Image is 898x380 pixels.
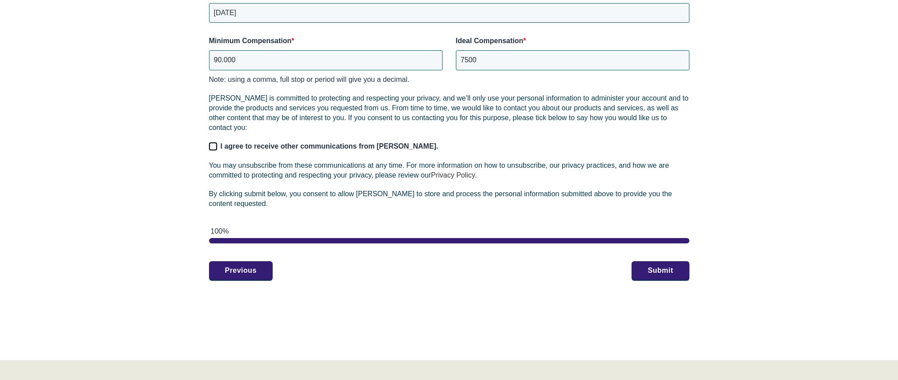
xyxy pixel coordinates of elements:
p: By clicking submit below, you consent to allow [PERSON_NAME] to store and process the personal in... [209,189,689,209]
div: Note: using a comma, full stop or period will give you a decimal. [209,75,443,85]
input: I agree to receive other communications from [PERSON_NAME]. [209,142,217,150]
span: Ideal Compensation [456,37,523,44]
button: Submit [632,261,689,280]
p: You may unsubscribe from these communications at any time. For more information on how to unsubsc... [209,161,689,180]
a: Privacy Policy [431,171,475,179]
input: Monthly in USD [456,50,689,70]
input: Monthly in USD [209,50,443,70]
input: MM - DD - YYYY [209,3,689,23]
div: page 2 of 2 [209,238,689,243]
span: I agree to receive other communications from [PERSON_NAME]. [221,142,439,150]
span: Minimum Compensation [209,37,292,44]
p: [PERSON_NAME] is committed to protecting and respecting your privacy, and we’ll only use your per... [209,93,689,133]
button: Previous [209,261,273,280]
div: 100% [211,226,689,236]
